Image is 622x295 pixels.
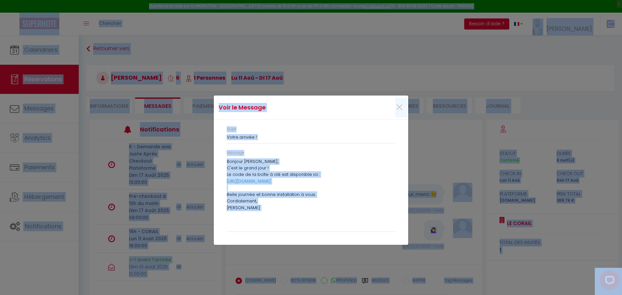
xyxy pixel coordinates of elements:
p: C'est le grand jour ! [227,165,395,171]
button: Close [395,101,403,115]
p: Le code de la boîte à clé est disponible ici : [227,171,395,178]
iframe: LiveChat chat widget [595,268,622,295]
h4: Voir le Message [219,103,339,112]
h3: Votre arrivée ! [227,135,395,140]
p: Belle journée et bonne installation à vous. Cordialement, [PERSON_NAME] [227,185,395,211]
label: Sujet [227,126,236,132]
span: × [395,98,403,117]
label: Message [227,150,244,156]
a: [URL][DOMAIN_NAME] [227,178,271,184]
p: Bonjour [PERSON_NAME], [227,158,395,165]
